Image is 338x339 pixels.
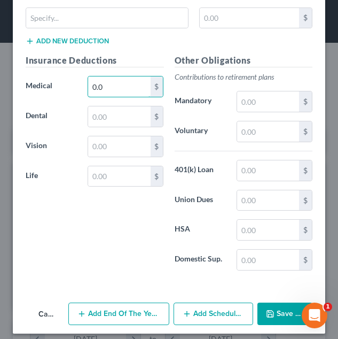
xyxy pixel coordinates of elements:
[237,220,299,240] input: 0.00
[324,303,332,311] span: 1
[175,72,313,82] p: Contributions to retirement plans
[299,220,312,240] div: $
[88,166,150,187] input: 0.00
[174,303,253,325] button: Add Schedule I Income
[151,76,163,97] div: $
[237,250,299,270] input: 0.00
[299,8,312,28] div: $
[169,219,231,241] label: HSA
[299,91,312,112] div: $
[299,160,312,181] div: $
[30,304,64,325] button: Cancel
[88,76,150,97] input: 0.00
[237,190,299,211] input: 0.00
[299,121,312,142] div: $
[237,121,299,142] input: 0.00
[299,250,312,270] div: $
[20,106,82,127] label: Dental
[299,190,312,211] div: $
[200,8,299,28] input: 0.00
[169,190,231,211] label: Union Dues
[20,166,82,187] label: Life
[257,303,313,325] button: Save & Close
[151,106,163,127] div: $
[151,166,163,187] div: $
[68,303,169,325] button: Add End of the Year Pay Advice
[88,106,150,127] input: 0.00
[20,76,82,97] label: Medical
[169,160,231,181] label: 401(k) Loan
[169,91,231,112] label: Mandatory
[26,8,188,28] input: Specify...
[169,249,231,271] label: Domestic Sup.
[88,136,150,157] input: 0.00
[26,37,109,45] button: Add new deduction
[20,136,82,157] label: Vision
[26,54,164,67] h5: Insurance Deductions
[237,91,299,112] input: 0.00
[169,121,231,142] label: Voluntary
[151,136,163,157] div: $
[302,303,327,328] iframe: Intercom live chat
[237,160,299,181] input: 0.00
[175,54,313,67] h5: Other Obligations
